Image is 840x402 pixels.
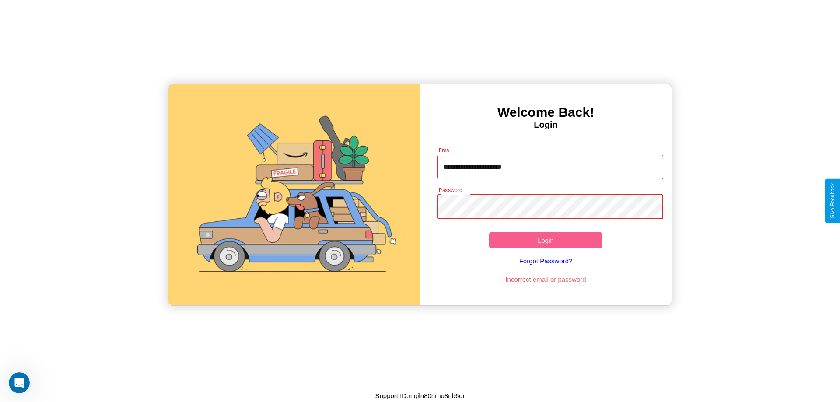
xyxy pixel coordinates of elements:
h4: Login [420,120,672,130]
div: Give Feedback [829,183,836,219]
iframe: Intercom live chat [9,372,30,393]
a: Forgot Password? [433,248,659,273]
button: Login [489,232,602,248]
p: Support ID: mgiln80rjrho8nb6qr [375,390,465,402]
label: Password [439,186,462,194]
img: gif [168,84,420,305]
h3: Welcome Back! [420,105,672,120]
p: Incorrect email or password [433,273,659,285]
label: Email [439,147,452,154]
